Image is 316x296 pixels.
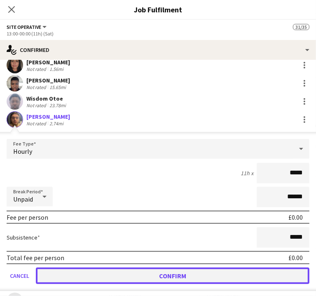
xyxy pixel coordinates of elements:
[7,24,41,30] span: Site Operative
[7,31,309,37] div: 13:00-00:00 (11h) (Sat)
[48,84,68,90] div: 15.65mi
[26,95,68,102] div: Wisdom Otoe
[26,102,48,108] div: Not rated
[26,59,70,66] div: [PERSON_NAME]
[7,234,40,241] label: Subsistence
[36,268,309,284] button: Confirm
[26,120,48,127] div: Not rated
[288,254,303,262] div: £0.00
[26,84,48,90] div: Not rated
[26,77,70,84] div: [PERSON_NAME]
[48,120,65,127] div: 2.74mi
[288,213,303,221] div: £0.00
[26,66,48,72] div: Not rated
[7,254,64,262] div: Total fee per person
[7,213,48,221] div: Fee per person
[26,113,70,120] div: [PERSON_NAME]
[13,195,33,203] span: Unpaid
[13,147,32,155] span: Hourly
[48,66,65,72] div: 1.56mi
[241,169,253,177] div: 11h x
[48,102,68,108] div: 23.78mi
[7,268,33,284] button: Cancel
[7,24,48,30] button: Site Operative
[293,24,309,30] span: 31/35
